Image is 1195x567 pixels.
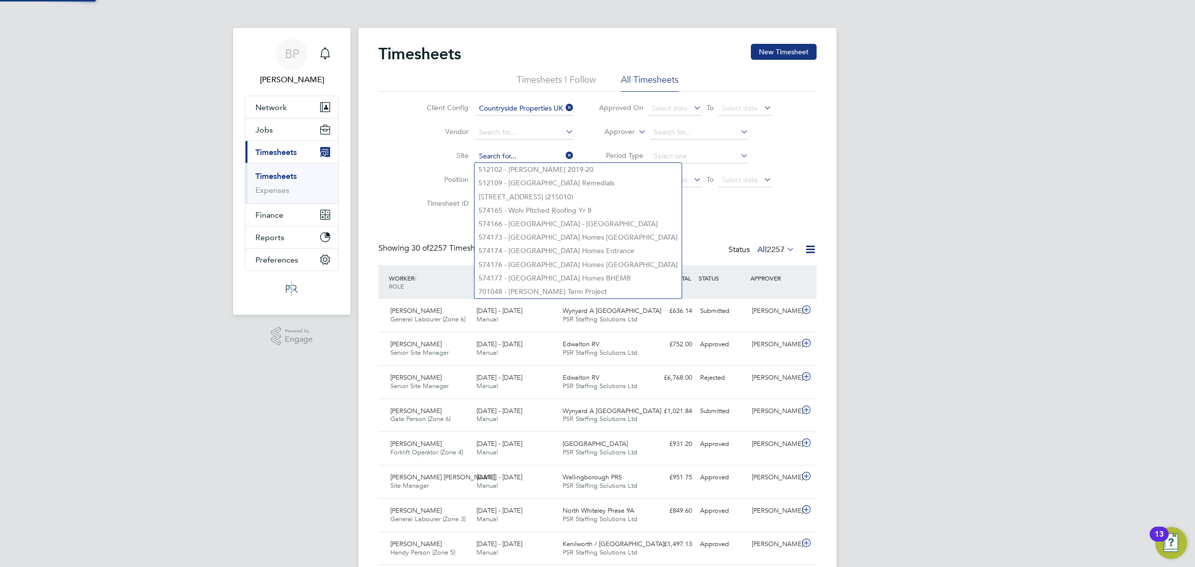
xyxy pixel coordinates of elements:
[390,515,466,523] span: General Labourer (Zone 3)
[255,103,287,112] span: Network
[563,439,628,448] span: [GEOGRAPHIC_DATA]
[1155,527,1187,559] button: Open Resource Center, 13 new notifications
[757,245,795,255] label: All
[644,503,696,519] div: £849.60
[255,210,283,220] span: Finance
[696,403,748,420] div: Submitted
[245,74,339,86] span: Ben Perkin
[751,44,817,60] button: New Timesheet
[378,44,461,64] h2: Timesheets
[598,103,643,112] label: Approved On
[748,403,800,420] div: [PERSON_NAME]
[390,415,451,423] span: Gate Person (Zone 6)
[590,127,635,137] label: Approver
[696,469,748,486] div: Approved
[477,407,522,415] span: [DATE] - [DATE]
[473,269,559,295] div: PERIOD
[563,407,661,415] span: Wynyard A [GEOGRAPHIC_DATA]
[424,175,469,184] label: Position
[598,151,643,160] label: Period Type
[748,370,800,386] div: [PERSON_NAME]
[390,340,442,348] span: [PERSON_NAME]
[475,176,682,190] li: 512109 - [GEOGRAPHIC_DATA] Remedials
[748,336,800,353] div: [PERSON_NAME]
[748,536,800,553] div: [PERSON_NAME]
[390,306,442,315] span: [PERSON_NAME]
[475,204,682,217] li: 574165 - Wolv Pitched Roofing Yr 8
[271,327,313,346] a: Powered byEngage
[563,540,671,548] span: Kenilworth / [GEOGRAPHIC_DATA]…
[390,382,449,390] span: Senior Site Manager
[411,243,490,253] span: 2257 Timesheets
[644,536,696,553] div: £1,497.13
[414,274,416,282] span: /
[475,231,682,244] li: 574173 - [GEOGRAPHIC_DATA] Homes [GEOGRAPHIC_DATA]
[563,382,637,390] span: PSR Staffing Solutions Ltd
[644,303,696,319] div: £636.14
[245,281,339,297] a: Go to home page
[748,269,800,287] div: APPROVER
[389,282,404,290] span: ROLE
[390,481,429,490] span: Site Manager
[475,285,682,298] li: 701048 - [PERSON_NAME] Term Project
[563,473,622,481] span: Wellingborough PRS
[390,407,442,415] span: [PERSON_NAME]
[245,204,338,226] button: Finance
[563,515,637,523] span: PSR Staffing Solutions Ltd
[475,190,682,204] li: [STREET_ADDRESS] (21S010)
[255,147,297,157] span: Timesheets
[673,274,691,282] span: TOTAL
[563,481,637,490] span: PSR Staffing Solutions Ltd
[390,439,442,448] span: [PERSON_NAME]
[477,540,522,548] span: [DATE] - [DATE]
[378,243,492,254] div: Showing
[563,340,599,348] span: Edwalton RV
[563,415,637,423] span: PSR Staffing Solutions Ltd
[722,104,758,113] span: Select date
[475,272,682,285] li: 574177 - [GEOGRAPHIC_DATA] Homes BHEMB
[696,303,748,319] div: Submitted
[652,175,688,184] span: Select date
[390,473,495,481] span: [PERSON_NAME] [PERSON_NAME]
[563,315,637,323] span: PSR Staffing Solutions Ltd
[652,104,688,113] span: Select date
[411,243,429,253] span: 30 of
[767,245,785,255] span: 2257
[283,281,301,297] img: psrsolutions-logo-retina.png
[477,306,522,315] span: [DATE] - [DATE]
[704,173,717,186] span: To
[475,163,682,176] li: 512102 - [PERSON_NAME] 2019-20
[563,548,637,557] span: PSR Staffing Solutions Ltd
[563,348,637,357] span: PSR Staffing Solutions Ltd
[696,436,748,452] div: Approved
[255,255,298,265] span: Preferences
[390,315,466,323] span: General Labourer (Zone 6)
[390,373,442,382] span: [PERSON_NAME]
[477,348,498,357] span: Manual
[621,74,679,92] li: All Timesheets
[245,96,338,118] button: Network
[696,370,748,386] div: Rejected
[696,336,748,353] div: Approved
[644,469,696,486] div: £951.75
[696,269,748,287] div: STATUS
[477,373,522,382] span: [DATE] - [DATE]
[477,340,522,348] span: [DATE] - [DATE]
[245,38,339,86] a: BP[PERSON_NAME]
[475,258,682,272] li: 574176 - [GEOGRAPHIC_DATA] Homes [GEOGRAPHIC_DATA]
[390,540,442,548] span: [PERSON_NAME]
[476,126,574,140] input: Search for...
[475,217,682,231] li: 574166 - [GEOGRAPHIC_DATA] - [GEOGRAPHIC_DATA]
[255,125,273,135] span: Jobs
[390,548,455,557] span: Handy Person (Zone 5)
[475,244,682,258] li: 574174 - [GEOGRAPHIC_DATA] Homes Entrance
[644,336,696,353] div: £752.00
[424,127,469,136] label: Vendor
[476,102,574,116] input: Search for...
[748,436,800,452] div: [PERSON_NAME]
[245,163,338,203] div: Timesheets
[477,481,498,490] span: Manual
[285,47,299,60] span: BP
[477,415,498,423] span: Manual
[233,28,351,315] nav: Main navigation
